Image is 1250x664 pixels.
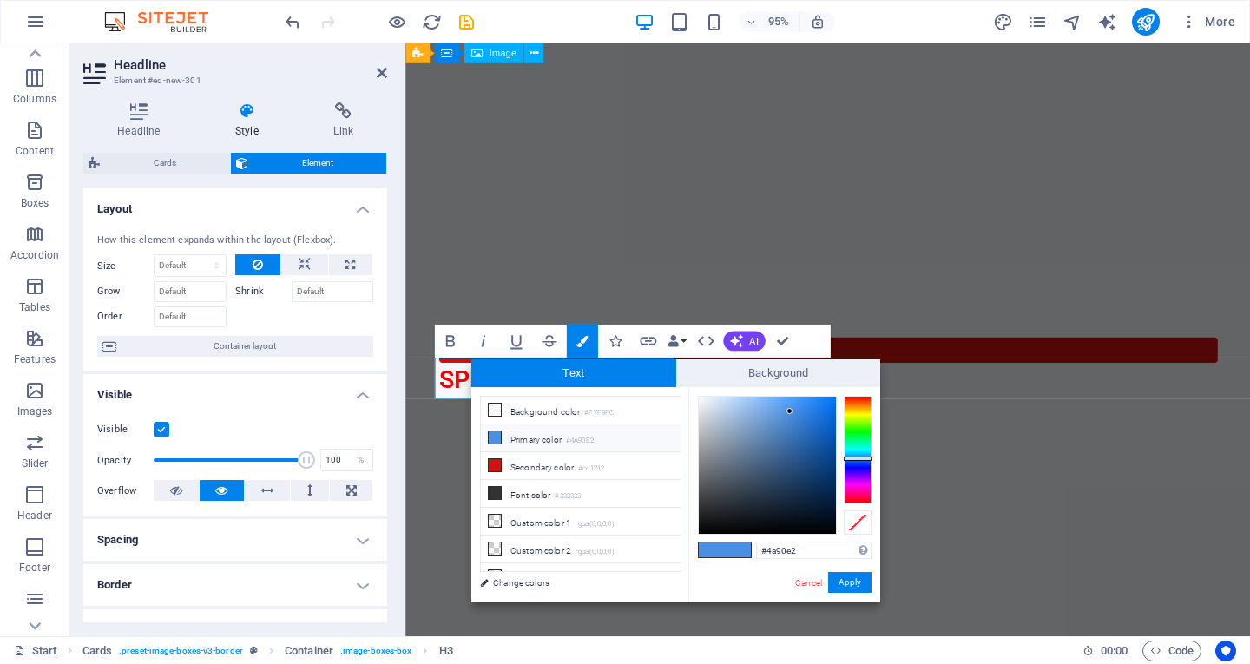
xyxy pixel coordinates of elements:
[749,337,758,346] span: AI
[82,641,112,661] span: Click to select. Double-click to edit
[83,188,387,220] h4: Layout
[14,641,57,661] a: Click to cancel selection. Double-click to open Pages
[500,325,531,358] button: Underline (Ctrl+U)
[97,261,154,271] label: Size
[1215,641,1236,661] button: Usercentrics
[119,641,243,661] span: . preset-image-boxes-v3-border
[1028,12,1048,32] i: Pages (Ctrl+Alt+S)
[576,518,615,530] small: rgba(0,0,0,0)
[421,11,442,32] button: reload
[481,480,681,508] li: Font color
[1082,641,1128,661] h6: Session time
[1062,12,1082,32] i: Navigator
[83,374,387,405] h4: Visible
[489,49,516,58] span: Image
[97,419,154,440] label: Visible
[481,397,681,424] li: Background color
[481,536,681,563] li: Custom color 2
[97,306,154,327] label: Order
[201,102,299,139] h4: Style
[17,509,52,523] p: Header
[993,12,1013,32] i: Design (Ctrl+Alt+Y)
[1181,13,1235,30] span: More
[481,508,681,536] li: Custom color 1
[114,57,387,73] h2: Headline
[533,325,564,358] button: Strikethrough
[471,359,676,387] span: Text
[83,519,387,561] h4: Spacing
[114,73,352,89] h3: Element #ed-new-301
[422,12,442,32] i: Reload page
[231,153,387,174] button: Element
[993,11,1014,32] button: design
[555,490,581,503] small: #333333
[578,463,604,475] small: #cd1212
[793,576,824,589] a: Cancel
[665,325,688,358] button: Data Bindings
[292,281,373,302] input: Default
[699,542,725,557] span: #4a90e2
[566,435,594,447] small: #4A90E2
[457,12,477,32] i: Save (Ctrl+S)
[17,404,53,418] p: Images
[456,11,477,32] button: save
[766,325,798,358] button: Confirm (Ctrl+⏎)
[471,572,673,594] a: Change colors
[481,563,681,591] li: Custom color 3
[100,11,230,32] img: Editor Logo
[1062,11,1083,32] button: navigator
[439,641,453,661] span: Click to select. Double-click to edit
[566,325,597,358] button: Colors
[97,233,373,248] div: How this element expands within the layout (Flexbox).
[844,510,872,535] div: Clear Color Selection
[13,92,56,106] p: Columns
[1097,11,1118,32] button: text_generator
[1135,12,1155,32] i: Publish
[828,572,872,593] button: Apply
[299,102,387,139] h4: Link
[10,248,59,262] p: Accordion
[1174,8,1242,36] button: More
[97,336,373,357] button: Container layout
[765,11,793,32] h6: 95%
[105,153,225,174] span: Cards
[584,407,614,419] small: #F7F9FC
[282,11,303,32] button: undo
[1028,11,1049,32] button: pages
[632,325,663,358] button: Link
[14,352,56,366] p: Features
[154,306,227,327] input: Default
[481,452,681,480] li: Secondary color
[386,11,407,32] button: Click here to leave preview mode and continue editing
[83,102,201,139] h4: Headline
[481,424,681,452] li: Primary color
[467,325,498,358] button: Italic (Ctrl+I)
[599,325,630,358] button: Icons
[83,564,387,606] h4: Border
[1113,644,1115,657] span: :
[22,457,49,470] p: Slider
[154,281,227,302] input: Default
[97,281,154,302] label: Grow
[725,542,751,557] span: #4a90e2
[97,456,154,465] label: Opacity
[676,359,881,387] span: Background
[434,325,465,358] button: Bold (Ctrl+B)
[1097,12,1117,32] i: AI Writer
[97,481,154,502] label: Overflow
[83,609,387,651] h4: Shadow
[19,561,50,575] p: Footer
[21,196,49,210] p: Boxes
[283,12,303,32] i: Undo: Change image (Ctrl+Z)
[253,153,382,174] span: Element
[285,641,333,661] span: Click to select. Double-click to edit
[810,14,826,30] i: On resize automatically adjust zoom level to fit chosen device.
[250,646,258,655] i: This element is a customizable preset
[739,11,800,32] button: 95%
[19,300,50,314] p: Tables
[83,153,230,174] button: Cards
[1132,8,1160,36] button: publish
[1101,641,1128,661] span: 00 00
[1142,641,1201,661] button: Code
[576,546,615,558] small: rgba(0,0,0,0)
